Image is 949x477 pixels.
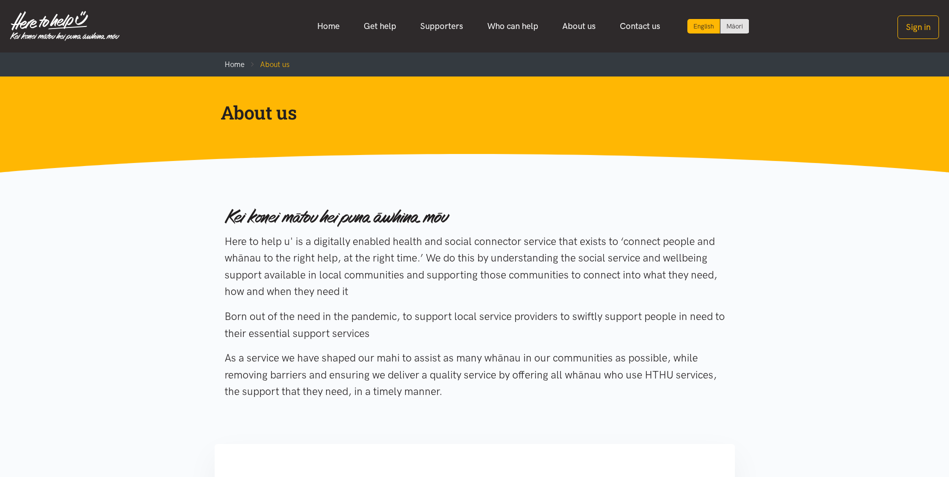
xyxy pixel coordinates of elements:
a: Get help [352,15,408,37]
a: Contact us [608,15,672,37]
img: Home [10,11,120,41]
a: About us [550,15,608,37]
a: Who can help [475,15,550,37]
p: As a service we have shaped our mahi to assist as many whānau in our communities as possible, whi... [225,349,725,400]
a: Supporters [408,15,475,37]
div: Language toggle [687,19,749,33]
p: Here to help u' is a digitally enabled health and social connector service that exists to ‘connec... [225,233,725,300]
p: Born out of the need in the pandemic, to support local service providers to swiftly support peopl... [225,308,725,341]
a: Home [225,60,245,69]
li: About us [245,58,290,70]
button: Sign in [897,15,939,39]
div: Current language [687,19,720,33]
a: Switch to Te Reo Māori [720,19,749,33]
a: Home [305,15,352,37]
h1: About us [221,100,713,124]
